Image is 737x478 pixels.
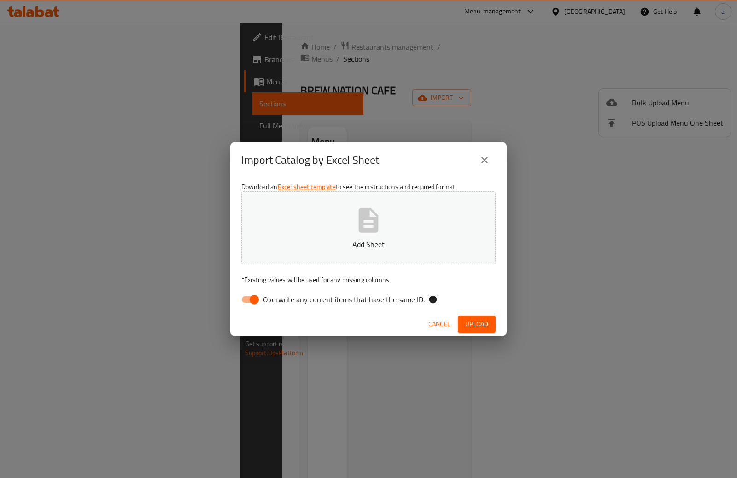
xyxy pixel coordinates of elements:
span: Cancel [428,318,450,330]
a: Excel sheet template [278,181,336,193]
div: Download an to see the instructions and required format. [230,179,507,312]
h2: Import Catalog by Excel Sheet [241,153,379,167]
span: Upload [465,318,488,330]
button: Cancel [425,316,454,333]
span: Overwrite any current items that have the same ID. [263,294,425,305]
button: Add Sheet [241,191,496,264]
svg: If the overwrite option isn't selected, then the items that match an existing ID will be ignored ... [428,295,438,304]
button: Upload [458,316,496,333]
p: Add Sheet [256,239,481,250]
button: close [474,149,496,171]
p: Existing values will be used for any missing columns. [241,275,496,284]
